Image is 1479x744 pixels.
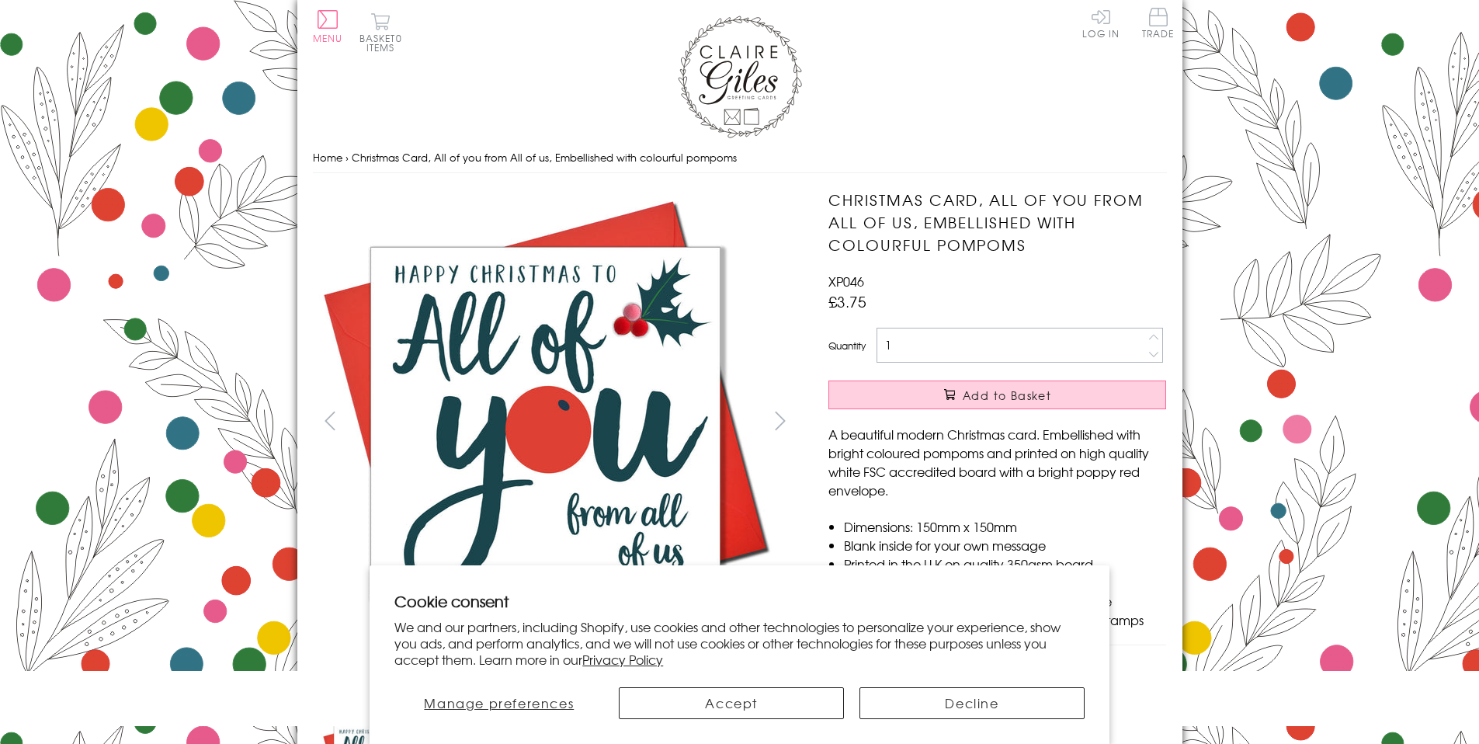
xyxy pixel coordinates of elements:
h1: Christmas Card, All of you from All of us, Embellished with colourful pompoms [828,189,1166,256]
a: Privacy Policy [582,650,663,669]
span: Menu [313,31,343,45]
h2: Cookie consent [394,590,1085,612]
button: prev [313,403,348,438]
span: Christmas Card, All of you from All of us, Embellished with colourful pompoms [352,150,737,165]
button: Decline [859,687,1085,719]
button: Add to Basket [828,381,1166,409]
label: Quantity [828,339,866,353]
button: Basket0 items [359,12,402,52]
img: Christmas Card, All of you from All of us, Embellished with colourful pompoms [797,189,1263,655]
button: Menu [313,10,343,43]
a: Log In [1082,8,1120,38]
li: Printed in the U.K on quality 350gsm board [844,555,1166,573]
p: We and our partners, including Shopify, use cookies and other technologies to personalize your ex... [394,619,1085,667]
a: Trade [1142,8,1175,41]
span: XP046 [828,272,864,290]
a: Home [313,150,342,165]
button: next [762,403,797,438]
span: Manage preferences [424,694,574,712]
span: Trade [1142,8,1175,38]
span: 0 items [366,31,402,54]
li: Dimensions: 150mm x 150mm [844,517,1166,536]
li: Blank inside for your own message [844,536,1166,555]
img: Claire Giles Greetings Cards [678,16,802,138]
span: Add to Basket [963,388,1051,403]
button: Accept [619,687,844,719]
span: › [345,150,349,165]
span: £3.75 [828,290,866,312]
img: Christmas Card, All of you from All of us, Embellished with colourful pompoms [312,189,778,655]
nav: breadcrumbs [313,142,1167,174]
button: Manage preferences [394,687,603,719]
p: A beautiful modern Christmas card. Embellished with bright coloured pompoms and printed on high q... [828,425,1166,499]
